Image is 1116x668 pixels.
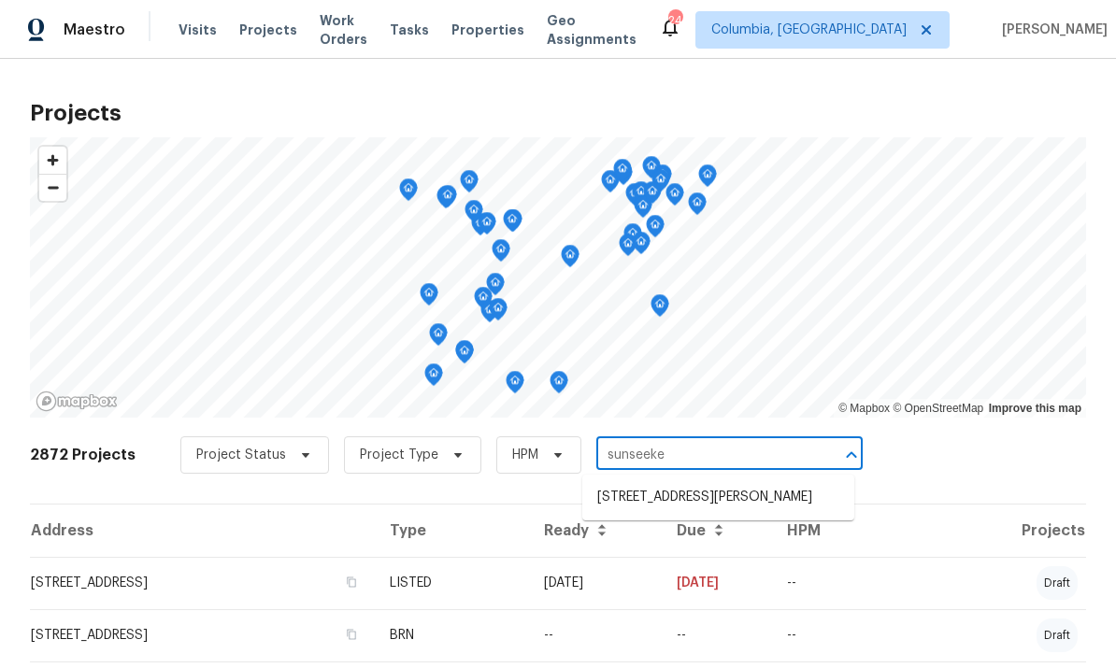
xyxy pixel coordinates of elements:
[662,505,772,557] th: Due
[634,195,652,224] div: Map marker
[375,505,528,557] th: Type
[39,174,66,201] button: Zoom out
[30,104,1086,122] h2: Projects
[451,21,524,39] span: Properties
[375,609,528,661] td: BRN
[838,402,890,415] a: Mapbox
[668,11,681,30] div: 24
[512,446,538,464] span: HPM
[711,21,907,39] span: Columbia, [GEOGRAPHIC_DATA]
[1037,566,1078,600] div: draft
[665,183,684,212] div: Map marker
[64,21,125,39] span: Maestro
[698,164,717,193] div: Map marker
[596,441,810,470] input: Search projects
[30,137,1086,418] canvas: Map
[30,505,375,557] th: Address
[951,505,1086,557] th: Projects
[1037,618,1078,652] div: draft
[30,446,136,464] h2: 2872 Projects
[529,609,662,661] td: --
[438,185,457,214] div: Map marker
[492,239,510,268] div: Map marker
[360,446,438,464] span: Project Type
[651,169,670,198] div: Map marker
[601,170,620,199] div: Map marker
[429,323,448,352] div: Map marker
[625,183,644,212] div: Map marker
[460,170,479,199] div: Map marker
[582,482,854,513] li: [STREET_ADDRESS][PERSON_NAME]
[179,21,217,39] span: Visits
[529,505,662,557] th: Ready
[619,234,637,263] div: Map marker
[474,287,493,316] div: Map marker
[989,402,1081,415] a: Improve this map
[994,21,1108,39] span: [PERSON_NAME]
[651,294,669,323] div: Map marker
[420,283,438,312] div: Map marker
[772,609,951,661] td: --
[455,340,474,369] div: Map marker
[688,192,707,221] div: Map marker
[623,223,642,252] div: Map marker
[196,446,286,464] span: Project Status
[30,557,375,609] td: [STREET_ADDRESS]
[506,371,524,400] div: Map marker
[399,178,418,207] div: Map marker
[455,341,474,370] div: Map marker
[642,156,661,185] div: Map marker
[632,232,651,261] div: Map marker
[547,11,637,49] span: Geo Assignments
[239,21,297,39] span: Projects
[343,574,360,590] button: Copy Address
[486,273,505,302] div: Map marker
[36,391,118,412] a: Mapbox homepage
[343,626,360,643] button: Copy Address
[613,159,632,188] div: Map marker
[529,557,662,609] td: [DATE]
[390,23,429,36] span: Tasks
[465,200,483,229] div: Map marker
[550,371,568,400] div: Map marker
[662,609,772,661] td: --
[480,300,499,329] div: Map marker
[320,11,367,49] span: Work Orders
[503,209,522,238] div: Map marker
[375,557,528,609] td: LISTED
[653,164,672,193] div: Map marker
[478,212,496,241] div: Map marker
[662,557,772,609] td: [DATE]
[489,298,508,327] div: Map marker
[561,245,579,274] div: Map marker
[838,442,865,468] button: Close
[424,363,443,392] div: Map marker
[772,557,951,609] td: --
[39,175,66,201] span: Zoom out
[632,181,651,210] div: Map marker
[772,505,951,557] th: HPM
[39,147,66,174] button: Zoom in
[30,609,375,661] td: [STREET_ADDRESS]
[646,215,665,244] div: Map marker
[643,181,662,210] div: Map marker
[436,186,455,215] div: Map marker
[893,402,983,415] a: OpenStreetMap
